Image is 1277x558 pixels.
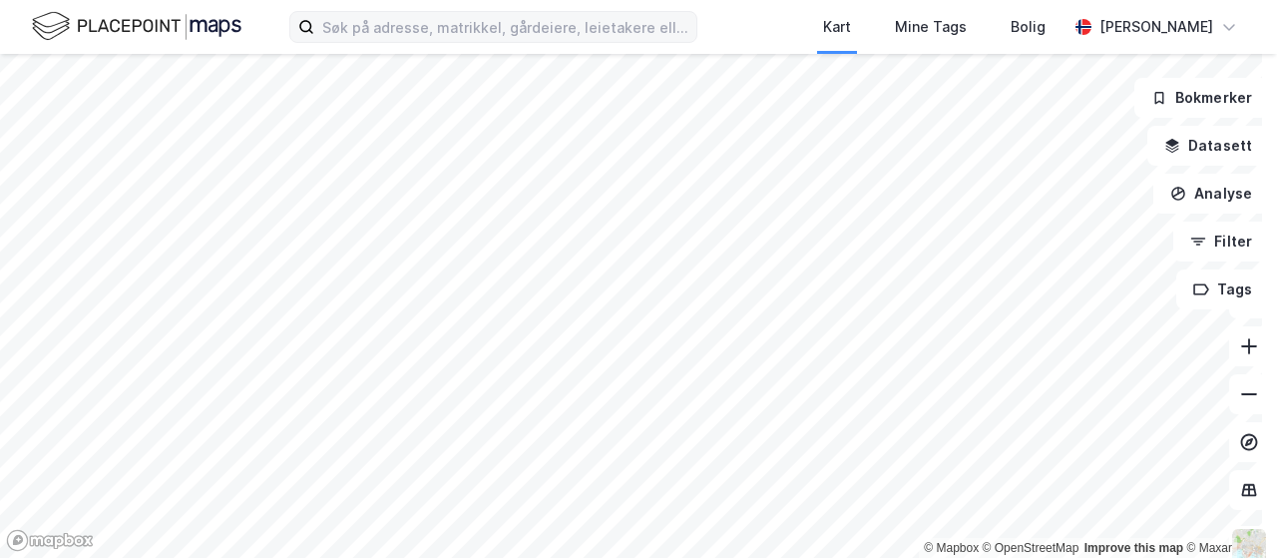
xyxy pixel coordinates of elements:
a: Mapbox [924,541,979,555]
div: Kontrollprogram for chat [1177,462,1277,558]
div: Kart [823,15,851,39]
button: Analyse [1153,174,1269,214]
a: Mapbox homepage [6,529,94,552]
input: Søk på adresse, matrikkel, gårdeiere, leietakere eller personer [314,12,696,42]
button: Tags [1176,270,1269,309]
button: Datasett [1147,126,1269,166]
img: logo.f888ab2527a4732fd821a326f86c7f29.svg [32,9,241,44]
a: OpenStreetMap [983,541,1079,555]
button: Filter [1173,222,1269,262]
iframe: Chat Widget [1177,462,1277,558]
div: [PERSON_NAME] [1099,15,1213,39]
div: Mine Tags [895,15,967,39]
a: Improve this map [1084,541,1183,555]
button: Bokmerker [1134,78,1269,118]
div: Bolig [1011,15,1046,39]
